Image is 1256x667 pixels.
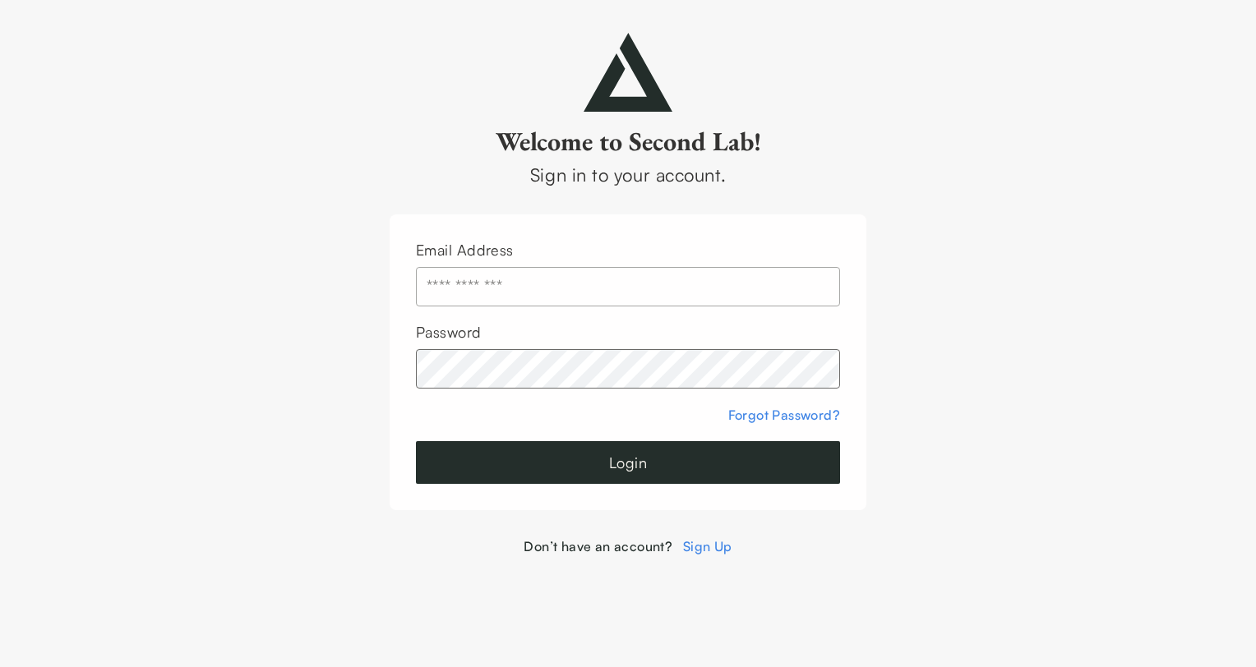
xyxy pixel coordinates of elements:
[416,241,514,259] label: Email Address
[390,125,866,158] h2: Welcome to Second Lab!
[416,323,482,341] label: Password
[683,538,732,554] a: Sign Up
[390,161,866,188] div: Sign in to your account.
[390,536,866,556] div: Don’t have an account?
[728,407,840,423] a: Forgot Password?
[584,33,672,112] img: secondlab-logo
[416,441,840,484] button: Login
